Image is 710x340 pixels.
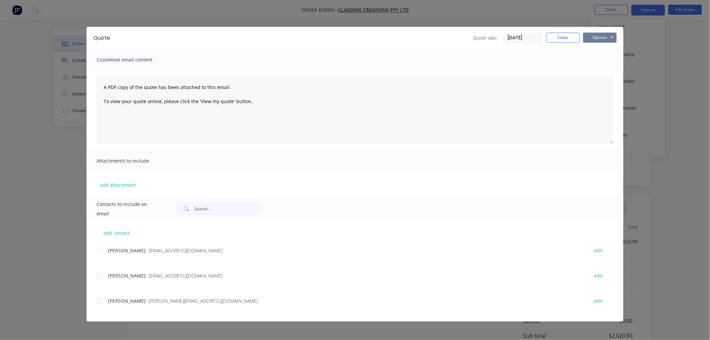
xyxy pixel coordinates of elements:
[97,180,139,190] button: add attachment
[146,247,222,254] span: - [EMAIL_ADDRESS][DOMAIN_NAME]
[108,298,146,304] span: [PERSON_NAME]
[97,55,170,65] span: Customise email content
[146,298,258,304] span: - [PERSON_NAME][EMAIL_ADDRESS][DOMAIN_NAME]
[583,33,617,43] button: Options
[97,156,170,166] span: Attachments to include
[97,228,137,238] button: add contact
[546,33,580,43] button: Close
[590,246,607,255] button: edit
[97,77,613,144] textarea: A PDF copy of the quote has been attached to this email. To view your quote online, please click ...
[93,34,110,42] div: Quote
[146,272,222,279] span: - [EMAIL_ADDRESS][DOMAIN_NAME]
[473,34,497,41] span: Quote date
[97,200,160,218] span: Contacts to include on email
[590,271,607,280] button: edit
[108,247,146,254] span: [PERSON_NAME]
[108,272,146,279] span: [PERSON_NAME]
[194,202,261,216] input: Search...
[590,296,607,305] button: edit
